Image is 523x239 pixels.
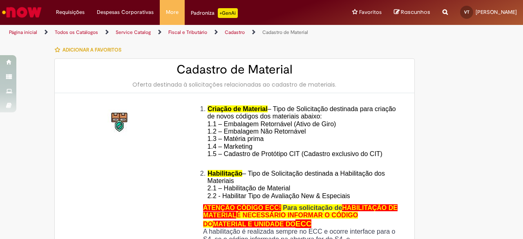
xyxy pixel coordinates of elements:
img: ServiceNow [1,4,43,20]
span: Habilitação [208,170,242,177]
span: Despesas Corporativas [97,8,154,16]
span: [PERSON_NAME] [476,9,517,16]
span: Rascunhos [401,8,430,16]
a: Service Catalog [116,29,151,36]
span: HABILITAÇÃO DE MATERIAL [203,204,398,219]
div: Padroniza [191,8,238,18]
a: Rascunhos [394,9,430,16]
h2: Cadastro de Material [63,63,406,76]
span: Requisições [56,8,85,16]
a: Cadastro de Material [262,29,308,36]
span: ATENÇÃO CÓDIGO ECC! [203,204,281,211]
img: Cadastro de Material [107,109,133,136]
span: É NECESSÁRIO INFORMAR O CÓDIGO DO [203,212,358,227]
span: Criação de Material [208,105,268,112]
a: Cadastro [225,29,245,36]
a: Fiscal e Tributário [168,29,207,36]
span: Favoritos [359,8,382,16]
button: Adicionar a Favoritos [54,41,126,58]
ul: Trilhas de página [6,25,342,40]
span: – Tipo de Solicitação destinada para criação de novos códigos dos materiais abaixo: 1.1 – Embalag... [208,105,396,165]
span: MATERIAL E UNIDADE DO [213,221,295,228]
span: VT [464,9,469,15]
div: Oferta destinada à solicitações relacionadas ao cadastro de materiais. [63,80,406,89]
span: More [166,8,179,16]
a: Todos os Catálogos [55,29,98,36]
span: Para solicitação de [283,204,342,211]
span: – Tipo de Solicitação destinada a Habilitação dos Materiais 2.1 – Habilitação de Material 2.2 - H... [208,170,385,199]
a: Página inicial [9,29,37,36]
p: +GenAi [218,8,238,18]
span: Adicionar a Favoritos [63,47,121,53]
span: ECC [295,219,311,228]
